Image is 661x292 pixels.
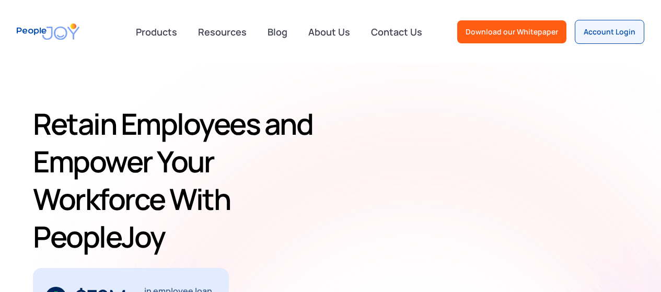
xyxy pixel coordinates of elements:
[33,105,339,255] h1: Retain Employees and Empower Your Workforce With PeopleJoy
[584,27,635,37] div: Account Login
[365,20,428,43] a: Contact Us
[302,20,356,43] a: About Us
[457,20,566,43] a: Download our Whitepaper
[466,27,558,37] div: Download our Whitepaper
[130,21,183,42] div: Products
[575,20,644,44] a: Account Login
[261,20,294,43] a: Blog
[192,20,253,43] a: Resources
[17,17,79,46] a: home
